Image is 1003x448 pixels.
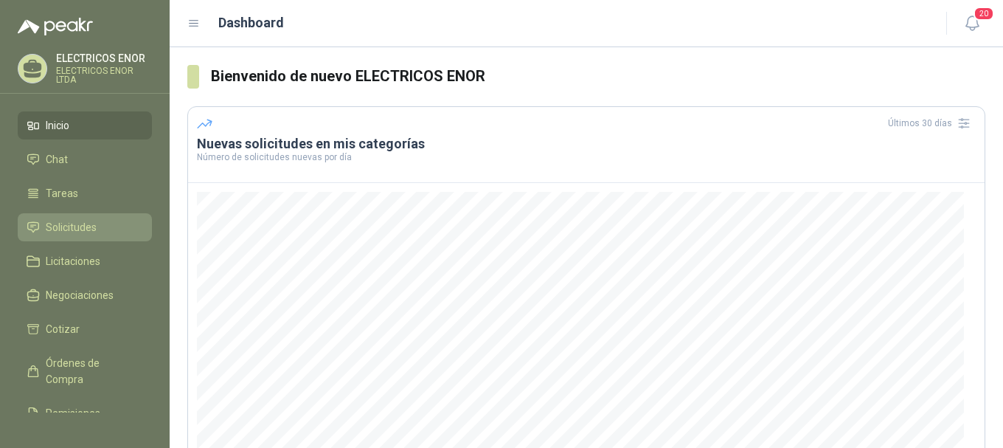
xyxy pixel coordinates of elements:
[197,135,976,153] h3: Nuevas solicitudes en mis categorías
[46,151,68,168] span: Chat
[974,7,994,21] span: 20
[888,111,976,135] div: Últimos 30 días
[46,219,97,235] span: Solicitudes
[46,405,100,421] span: Remisiones
[56,53,152,63] p: ELECTRICOS ENOR
[959,10,985,37] button: 20
[18,281,152,309] a: Negociaciones
[46,253,100,269] span: Licitaciones
[46,185,78,201] span: Tareas
[18,111,152,139] a: Inicio
[18,247,152,275] a: Licitaciones
[18,145,152,173] a: Chat
[18,399,152,427] a: Remisiones
[18,179,152,207] a: Tareas
[18,349,152,393] a: Órdenes de Compra
[197,153,976,162] p: Número de solicitudes nuevas por día
[18,315,152,343] a: Cotizar
[18,18,93,35] img: Logo peakr
[46,287,114,303] span: Negociaciones
[211,65,985,88] h3: Bienvenido de nuevo ELECTRICOS ENOR
[56,66,152,84] p: ELECTRICOS ENOR LTDA
[218,13,284,33] h1: Dashboard
[46,117,69,134] span: Inicio
[46,321,80,337] span: Cotizar
[46,355,138,387] span: Órdenes de Compra
[18,213,152,241] a: Solicitudes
